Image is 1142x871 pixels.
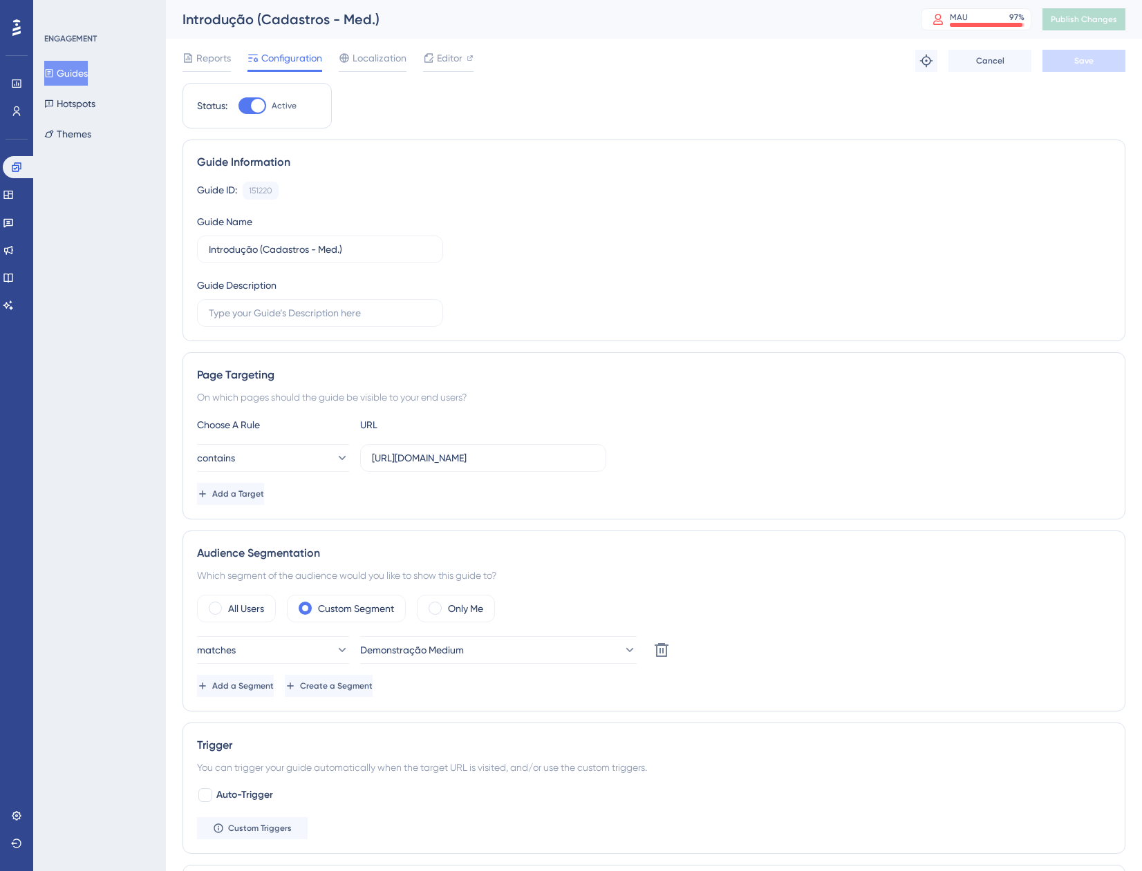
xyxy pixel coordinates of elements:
button: Create a Segment [285,675,373,697]
button: Custom Triggers [197,817,308,839]
div: You can trigger your guide automatically when the target URL is visited, and/or use the custom tr... [197,759,1111,776]
input: Type your Guide’s Name here [209,242,431,257]
button: Demonstração Medium [360,636,637,664]
span: Cancel [976,55,1004,66]
button: Hotspots [44,91,95,116]
button: contains [197,444,349,472]
div: Audience Segmentation [197,545,1111,562]
button: Guides [44,61,88,86]
span: Auto-Trigger [216,787,273,803]
button: Add a Target [197,483,264,505]
button: Cancel [948,50,1031,72]
span: Custom Triggers [228,823,292,834]
div: Which segment of the audience would you like to show this guide to? [197,567,1111,584]
span: Demonstração Medium [360,642,464,658]
div: ENGAGEMENT [44,33,97,44]
span: Create a Segment [300,680,373,691]
div: Status: [197,97,227,114]
div: Guide Description [197,277,277,294]
div: Trigger [197,737,1111,754]
span: matches [197,642,236,658]
div: MAU [950,12,968,23]
span: Add a Target [212,488,264,499]
div: Guide Information [197,154,1111,171]
span: Active [272,100,297,111]
span: Reports [196,50,231,66]
button: Themes [44,122,91,146]
div: URL [360,417,512,433]
label: Only Me [448,600,483,617]
div: Introdução (Cadastros - Med.) [182,10,886,29]
button: matches [197,636,349,664]
div: On which pages should the guide be visible to your end users? [197,389,1111,405]
div: 97 % [1009,12,1024,23]
div: 151220 [249,185,272,196]
label: All Users [228,600,264,617]
div: Guide ID: [197,182,237,200]
span: Localization [353,50,406,66]
span: Editor [437,50,462,66]
div: Page Targeting [197,367,1111,383]
span: Add a Segment [212,680,274,691]
div: Choose A Rule [197,417,349,433]
span: contains [197,450,235,466]
input: yourwebsite.com/path [372,450,595,466]
span: Save [1074,55,1094,66]
button: Add a Segment [197,675,274,697]
span: Configuration [261,50,322,66]
input: Type your Guide’s Description here [209,305,431,320]
button: Publish Changes [1042,8,1125,30]
button: Save [1042,50,1125,72]
span: Publish Changes [1051,14,1117,25]
div: Guide Name [197,213,252,230]
label: Custom Segment [318,600,394,617]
